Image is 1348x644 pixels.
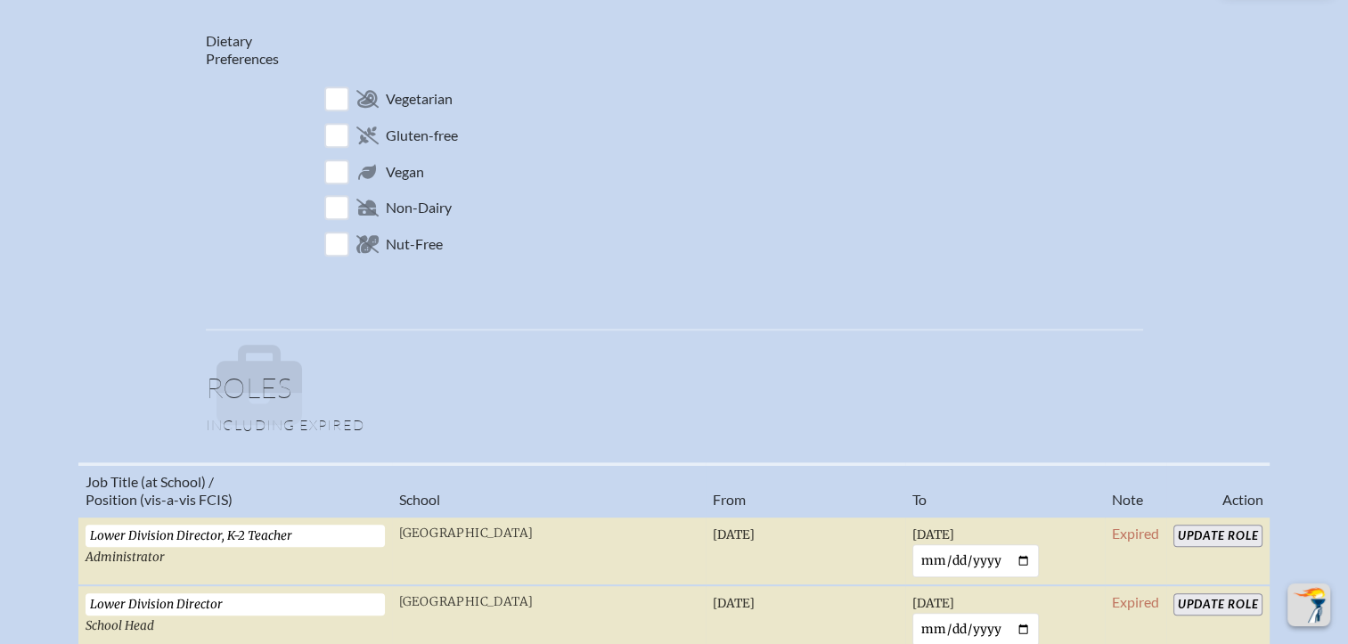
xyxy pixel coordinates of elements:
[1173,525,1263,547] input: Update Role
[86,618,154,633] span: School Head
[206,32,279,68] label: Dietary Preferences
[78,464,392,517] th: Job Title (at School) / Position (vis-a-vis FCIS)
[86,593,385,615] input: Eg, Science Teacher, 5th Grade
[86,550,165,565] span: Administrator
[905,464,1105,517] th: To
[386,90,453,108] span: Vegetarian
[1173,593,1263,615] input: Update Role
[706,464,905,517] th: From
[713,596,755,611] span: [DATE]
[912,527,954,542] span: [DATE]
[386,235,443,253] span: Nut-Free
[1291,587,1327,623] img: To the top
[206,416,1143,434] p: Including expired
[386,199,452,216] span: Non-Dairy
[713,527,755,542] span: [DATE]
[386,163,424,181] span: Vegan
[912,596,954,611] span: [DATE]
[1112,593,1159,610] span: Expired
[399,594,534,609] span: [GEOGRAPHIC_DATA]
[392,464,706,517] th: School
[86,525,385,547] input: Eg, Science Teacher, 5th Grade
[386,126,458,144] span: Gluten-free
[399,526,534,541] span: [GEOGRAPHIC_DATA]
[1166,464,1270,517] th: Action
[1112,525,1159,542] span: Expired
[1287,583,1330,626] button: Scroll Top
[1105,464,1166,517] th: Note
[206,373,1143,416] h1: Roles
